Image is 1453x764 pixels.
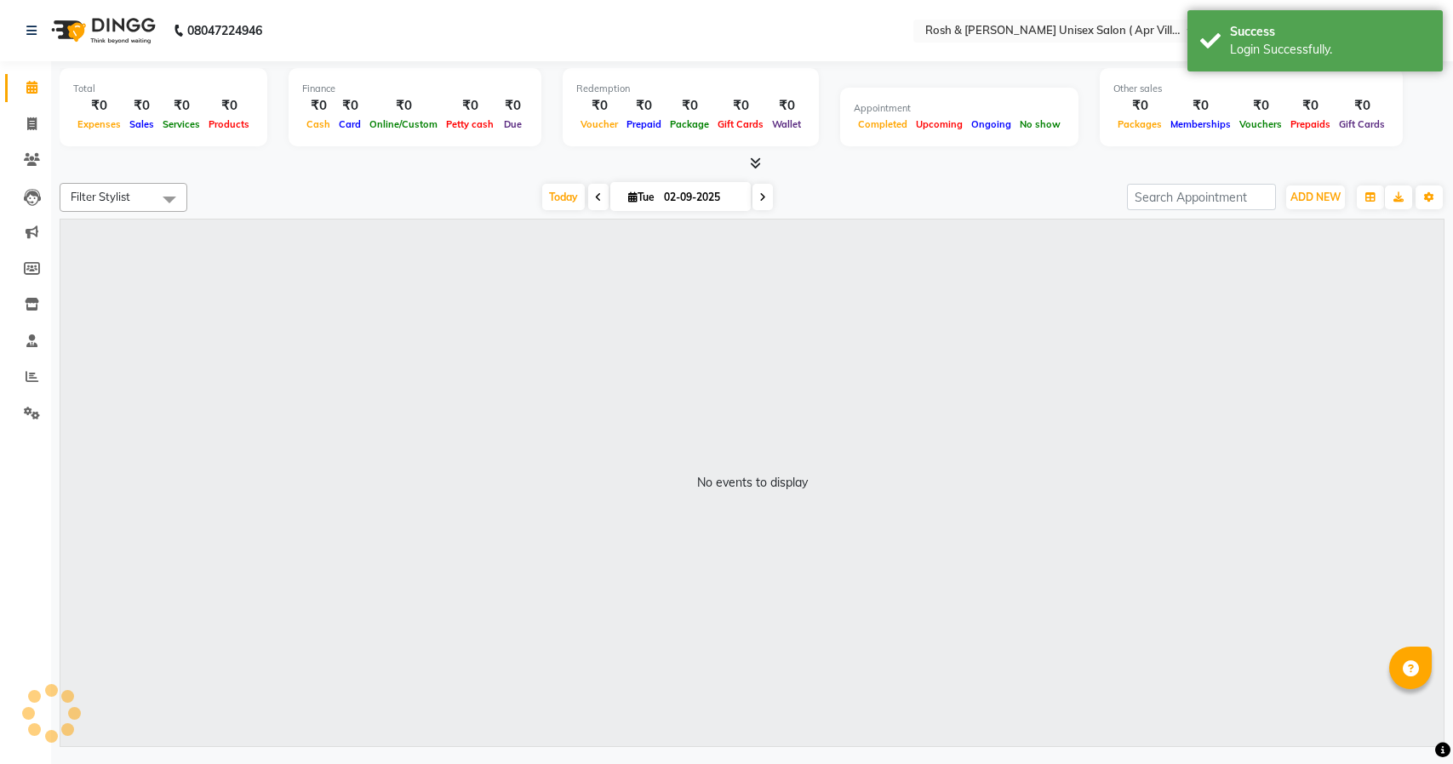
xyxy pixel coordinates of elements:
div: ₹0 [442,96,498,116]
span: Tue [624,191,659,203]
span: ADD NEW [1290,191,1341,203]
span: Prepaids [1286,118,1335,130]
span: Upcoming [912,118,967,130]
span: Sales [125,118,158,130]
span: Services [158,118,204,130]
span: Memberships [1166,118,1235,130]
span: Prepaid [622,118,666,130]
span: Online/Custom [365,118,442,130]
span: Cash [302,118,335,130]
span: Ongoing [967,118,1015,130]
div: ₹0 [666,96,713,116]
div: ₹0 [498,96,528,116]
div: Success [1230,23,1430,41]
div: Finance [302,82,528,96]
span: Expenses [73,118,125,130]
div: ₹0 [204,96,254,116]
span: Filter Stylist [71,190,130,203]
span: Due [500,118,526,130]
button: ADD NEW [1286,185,1345,209]
div: Total [73,82,254,96]
span: Completed [854,118,912,130]
span: No show [1015,118,1065,130]
span: Card [335,118,365,130]
div: Redemption [576,82,805,96]
div: ₹0 [1166,96,1235,116]
div: ₹0 [1113,96,1166,116]
div: Other sales [1113,82,1389,96]
div: ₹0 [302,96,335,116]
div: ₹0 [335,96,365,116]
input: 2025-09-02 [659,185,744,210]
img: logo [43,7,160,54]
div: ₹0 [365,96,442,116]
span: Gift Cards [713,118,768,130]
div: Login Successfully. [1230,41,1430,59]
div: ₹0 [622,96,666,116]
b: 08047224946 [187,7,262,54]
span: Package [666,118,713,130]
div: ₹0 [576,96,622,116]
div: ₹0 [768,96,805,116]
div: ₹0 [1235,96,1286,116]
div: ₹0 [73,96,125,116]
span: Wallet [768,118,805,130]
span: Voucher [576,118,622,130]
span: Gift Cards [1335,118,1389,130]
span: Vouchers [1235,118,1286,130]
div: ₹0 [1335,96,1389,116]
div: ₹0 [158,96,204,116]
div: ₹0 [125,96,158,116]
span: Packages [1113,118,1166,130]
span: Today [542,184,585,210]
div: Appointment [854,101,1065,116]
div: No events to display [697,474,808,492]
span: Petty cash [442,118,498,130]
input: Search Appointment [1127,184,1276,210]
span: Products [204,118,254,130]
div: ₹0 [1286,96,1335,116]
div: ₹0 [713,96,768,116]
